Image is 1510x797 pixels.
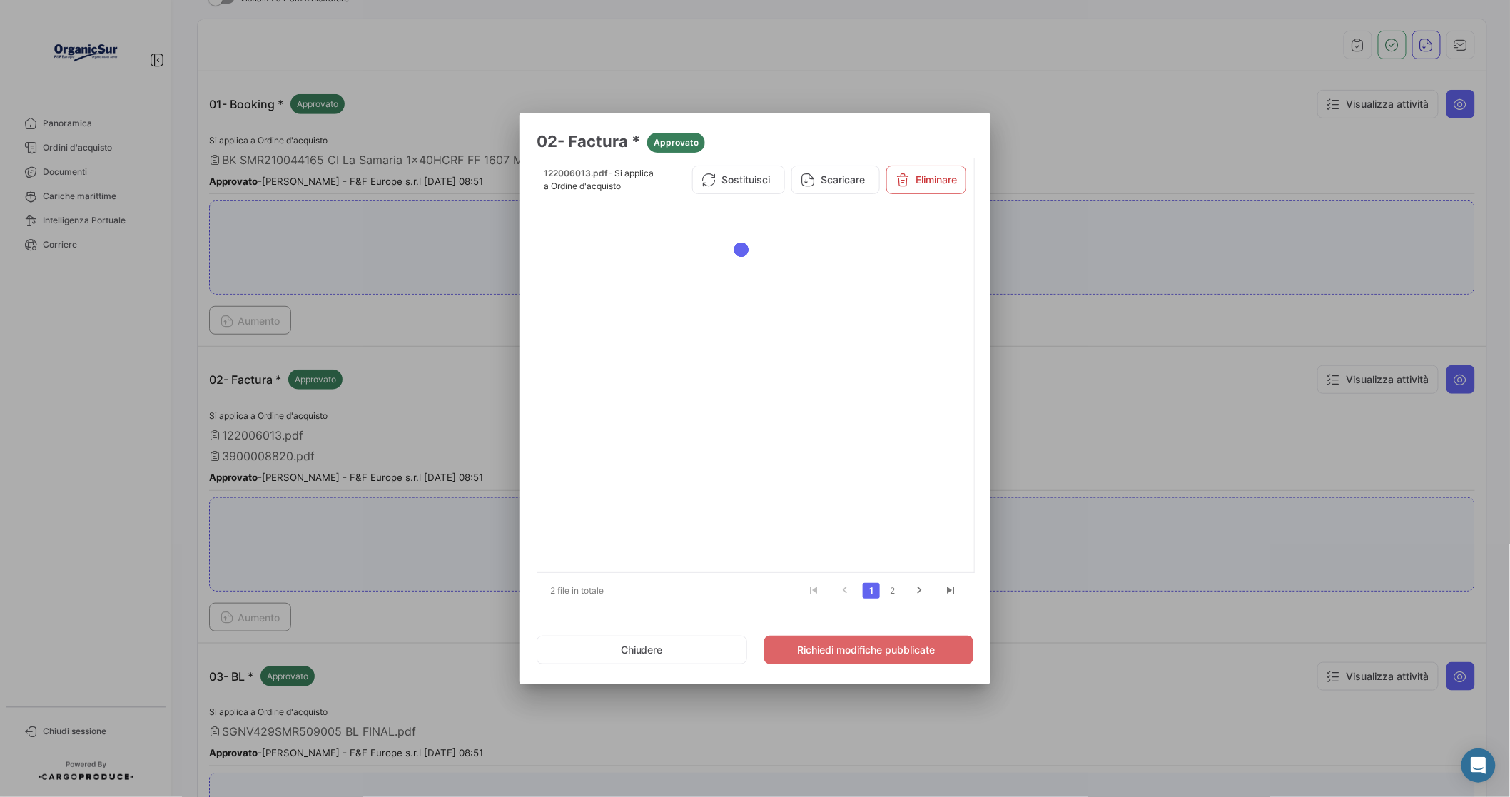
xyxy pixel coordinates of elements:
span: 122006013.pdf [544,168,608,178]
a: 1 [863,583,880,599]
button: Scaricare [791,166,880,194]
button: Chiudere [537,636,747,664]
button: Sostituisci [692,166,785,194]
button: Eliminare [886,166,966,194]
li: page 2 [882,579,903,603]
a: go to previous page [831,583,858,599]
h3: 02- Factura * [537,130,973,153]
a: go to last page [937,583,964,599]
div: Abrir Intercom Messenger [1461,748,1496,783]
span: Approvato [654,136,699,149]
button: Richiedi modifiche pubblicate [764,636,973,664]
div: 2 file in totale [537,573,654,609]
li: page 1 [861,579,882,603]
a: go to first page [800,583,827,599]
a: 2 [884,583,901,599]
a: go to next page [906,583,933,599]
